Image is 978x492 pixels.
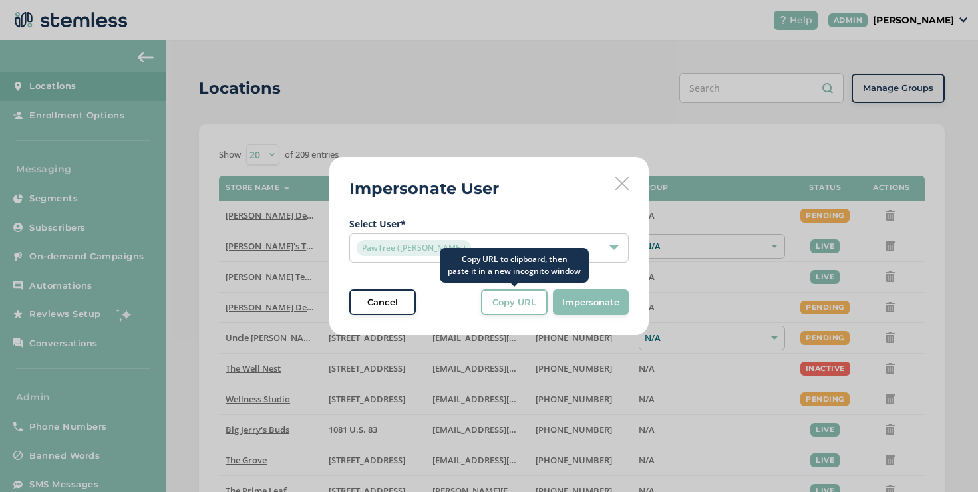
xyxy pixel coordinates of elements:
h2: Impersonate User [349,177,499,201]
button: Copy URL [481,289,548,316]
span: Copy URL [492,296,536,309]
button: Cancel [349,289,416,316]
div: Copy URL to clipboard, then paste it in a new incognito window [440,248,589,283]
span: Impersonate [562,296,619,309]
label: Select User [349,217,629,231]
iframe: Chat Widget [911,428,978,492]
span: PawTree ([PERSON_NAME]) [357,240,471,256]
span: Cancel [367,296,398,309]
button: Impersonate [553,289,629,316]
